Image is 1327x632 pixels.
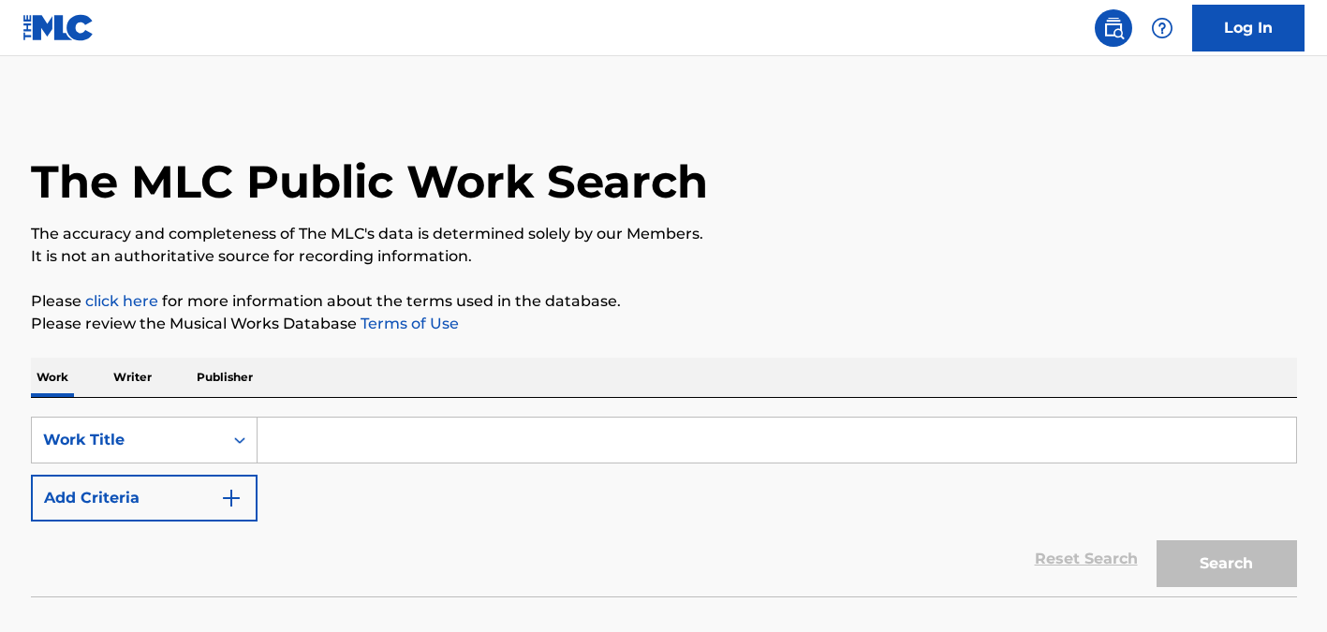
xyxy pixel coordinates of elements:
[22,14,95,41] img: MLC Logo
[108,358,157,397] p: Writer
[31,223,1297,245] p: The accuracy and completeness of The MLC's data is determined solely by our Members.
[1102,17,1125,39] img: search
[1192,5,1305,51] a: Log In
[31,417,1297,596] form: Search Form
[357,315,459,332] a: Terms of Use
[31,290,1297,313] p: Please for more information about the terms used in the database.
[31,313,1297,335] p: Please review the Musical Works Database
[1151,17,1173,39] img: help
[85,292,158,310] a: click here
[31,475,258,522] button: Add Criteria
[31,154,708,210] h1: The MLC Public Work Search
[220,487,243,509] img: 9d2ae6d4665cec9f34b9.svg
[1095,9,1132,47] a: Public Search
[43,429,212,451] div: Work Title
[1143,9,1181,47] div: Help
[31,358,74,397] p: Work
[31,245,1297,268] p: It is not an authoritative source for recording information.
[191,358,258,397] p: Publisher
